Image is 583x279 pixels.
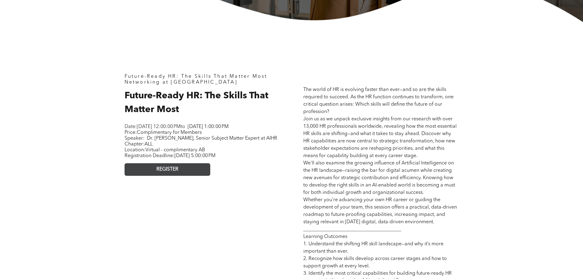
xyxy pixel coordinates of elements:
[125,124,185,129] span: Date: to
[125,148,215,158] span: Location: Registration Deadline:
[125,130,202,135] span: Price:
[125,142,153,147] span: Chapter:
[137,130,202,135] span: Complimentary for Members
[144,142,153,147] span: ALL
[125,74,267,79] span: Future-Ready HR: The Skills That Matter Most
[137,124,181,129] span: [DATE] 12:00:00 PM
[125,80,237,85] span: Networking at [GEOGRAPHIC_DATA]
[145,148,205,153] span: Virtual - complimentary AB
[125,136,144,141] span: Speaker:
[156,167,178,172] span: REGISTER
[174,153,215,158] span: [DATE] 5:00:00 PM
[125,163,210,176] a: REGISTER
[147,136,277,141] span: Dr. [PERSON_NAME], Senior Subject Matter Expert at AIHR
[188,124,229,129] span: [DATE] 1:00:00 PM
[125,91,268,114] span: Future-Ready HR: The Skills That Matter Most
